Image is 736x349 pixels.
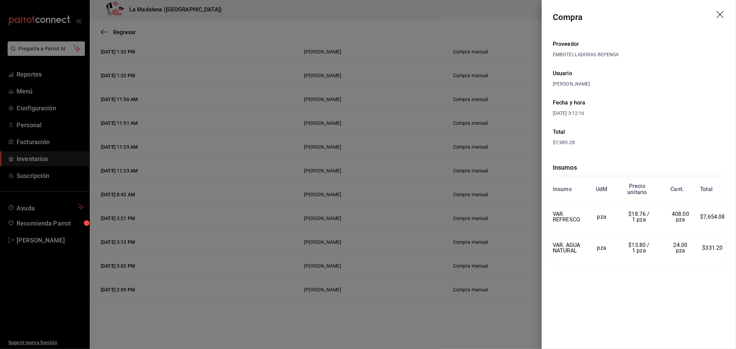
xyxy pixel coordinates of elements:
[553,201,586,233] td: VAR. REFRESCO
[553,69,725,78] div: Usuario
[553,11,583,23] div: Compra
[717,11,725,19] button: drag
[553,80,725,88] div: [PERSON_NAME]
[553,163,725,172] div: Insumos
[553,40,725,48] div: Proveedor
[553,110,639,117] div: [DATE] 3:12:16
[703,245,723,251] span: $331.20
[671,186,684,192] div: Cant.
[553,232,586,263] td: VAR. AGUA NATURAL
[596,186,608,192] div: UdM
[672,211,690,223] span: 408.00 pza
[628,211,651,223] span: $18.76 / 1 pza
[627,183,647,196] div: Precio unitario
[628,242,651,254] span: $13.80 / 1 pza
[700,213,725,220] span: $7,654.08
[553,186,572,192] div: Insumo
[586,201,617,233] td: pza
[553,51,725,58] div: EMBOTELLADORAS BEPENSA
[700,186,713,192] div: Total
[553,99,639,107] div: Fecha y hora
[586,232,617,263] td: pza
[553,128,725,136] div: Total
[674,242,689,254] span: 24.00 pza
[553,140,575,145] span: $7,985.28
